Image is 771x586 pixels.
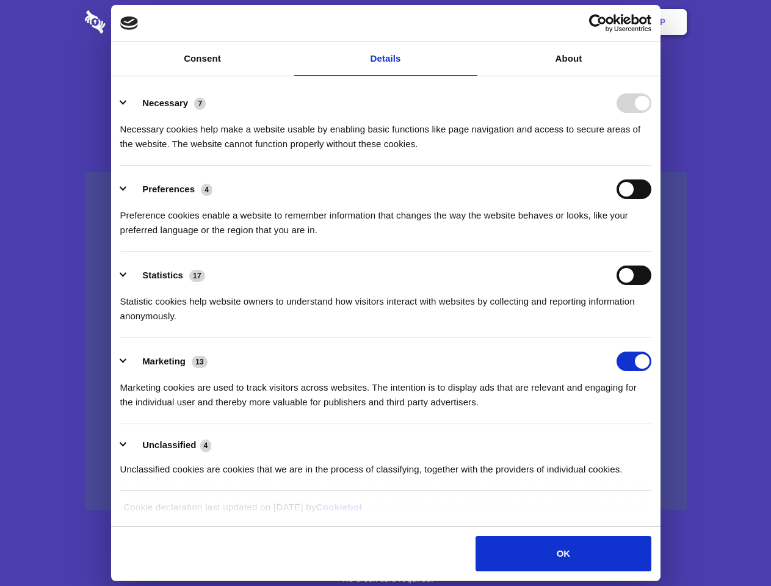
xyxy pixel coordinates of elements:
img: logo-wordmark-white-trans-d4663122ce5f474addd5e946df7df03e33cb6a1c49d2221995e7729f52c070b2.svg [85,10,189,34]
a: Pricing [358,3,411,41]
img: logo [120,16,139,30]
a: Wistia video thumbnail [85,172,687,511]
a: About [477,42,661,76]
button: Necessary (7) [120,93,214,113]
label: Statistics [142,270,183,280]
span: 7 [194,98,206,110]
h1: Eliminate Slack Data Loss. [85,55,687,99]
h4: Auto-redaction of sensitive data, encrypted data sharing and self-destructing private chats. Shar... [85,111,687,151]
a: Cookiebot [316,502,363,512]
div: Cookie declaration last updated on [DATE] by [114,500,657,524]
button: OK [476,536,651,571]
a: Consent [111,42,294,76]
a: Usercentrics Cookiebot - opens in a new window [545,14,651,32]
button: Statistics (17) [120,266,213,285]
div: Marketing cookies are used to track visitors across websites. The intention is to display ads tha... [120,371,651,410]
div: Unclassified cookies are cookies that we are in the process of classifying, together with the pro... [120,453,651,477]
a: Login [554,3,607,41]
label: Necessary [142,98,188,108]
button: Marketing (13) [120,352,215,371]
div: Statistic cookies help website owners to understand how visitors interact with websites by collec... [120,285,651,324]
span: 4 [200,440,212,452]
label: Marketing [142,356,186,366]
label: Preferences [142,184,195,194]
span: 4 [201,184,212,196]
div: Preference cookies enable a website to remember information that changes the way the website beha... [120,199,651,237]
button: Unclassified (4) [120,438,219,453]
span: 17 [189,270,205,282]
a: Contact [495,3,551,41]
button: Preferences (4) [120,179,220,199]
div: Necessary cookies help make a website usable by enabling basic functions like page navigation and... [120,113,651,151]
span: 13 [192,356,208,368]
a: Details [294,42,477,76]
iframe: Drift Widget Chat Controller [710,525,756,571]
